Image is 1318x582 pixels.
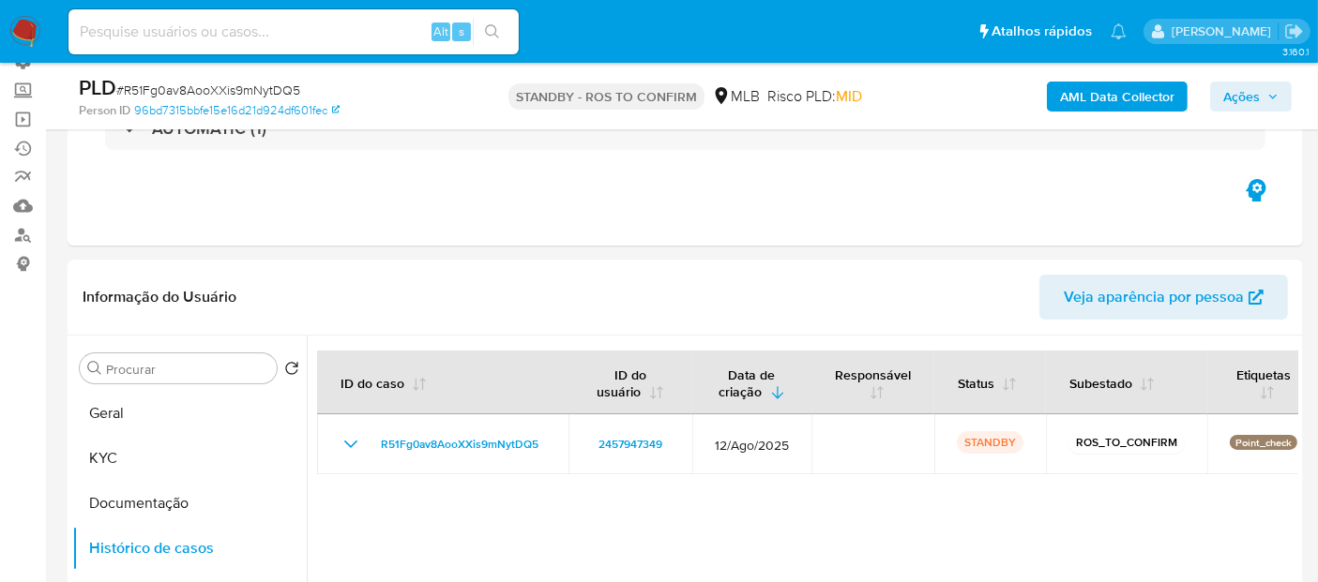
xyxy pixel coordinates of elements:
a: Notificações [1111,23,1127,39]
button: Documentação [72,481,307,526]
span: Alt [433,22,448,40]
h1: Informação do Usuário [83,288,236,306]
button: search-icon [473,19,511,45]
div: MLB [712,86,760,107]
b: AML Data Collector [1060,82,1174,112]
span: Veja aparência por pessoa [1064,275,1244,320]
h3: AUTOMATIC (1) [152,118,266,139]
button: Retornar ao pedido padrão [284,361,299,381]
button: Histórico de casos [72,526,307,571]
span: # R51Fg0av8AooXXis9mNytDQ5 [116,81,300,99]
a: Sair [1284,22,1304,41]
button: Veja aparência por pessoa [1039,275,1288,320]
button: Procurar [87,361,102,376]
b: Person ID [79,102,130,119]
input: Procurar [106,361,269,378]
input: Pesquise usuários ou casos... [68,20,519,44]
button: Ações [1210,82,1292,112]
span: s [459,22,464,40]
b: PLD [79,72,116,102]
p: luciana.joia@mercadopago.com.br [1172,22,1278,40]
span: Atalhos rápidos [992,22,1092,41]
span: MID [836,85,862,107]
button: AML Data Collector [1047,82,1188,112]
button: Geral [72,391,307,436]
button: KYC [72,436,307,481]
span: 3.160.1 [1282,44,1309,59]
span: Ações [1223,82,1260,112]
span: Risco PLD: [767,86,862,107]
p: STANDBY - ROS TO CONFIRM [508,83,704,110]
a: 96bd7315bbfe15e16d21d924df601fec [134,102,340,119]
